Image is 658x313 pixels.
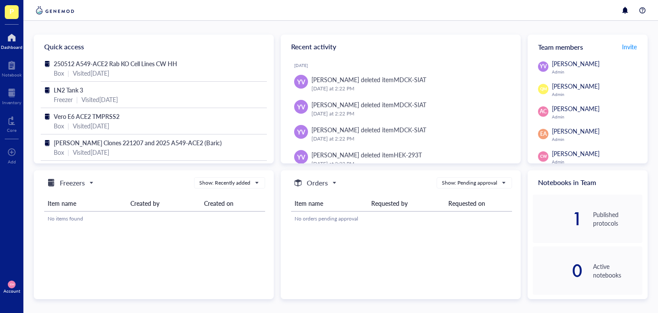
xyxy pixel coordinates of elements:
[2,58,22,77] a: Notebook
[552,92,642,97] div: Admin
[73,121,109,131] div: Visited [DATE]
[199,179,250,187] div: Show: Recently added
[552,159,642,164] div: Admin
[60,178,85,188] h5: Freezers
[73,68,109,78] div: Visited [DATE]
[297,127,305,137] span: YV
[3,288,20,294] div: Account
[2,86,21,105] a: Inventory
[307,178,328,188] h5: Orders
[552,59,600,68] span: [PERSON_NAME]
[201,195,266,211] th: Created on
[281,35,521,59] div: Recent activity
[2,100,21,105] div: Inventory
[593,210,643,227] div: Published protocols
[81,95,118,104] div: Visited [DATE]
[622,40,637,54] button: Invite
[540,108,547,115] span: AC
[54,68,64,78] div: Box
[44,195,127,211] th: Item name
[528,35,648,59] div: Team members
[68,121,69,131] div: |
[552,82,600,90] span: [PERSON_NAME]
[552,114,642,119] div: Admin
[540,153,547,160] span: CW
[311,125,426,134] div: [PERSON_NAME] deleted item
[7,114,16,133] a: Core
[445,195,512,211] th: Requested on
[311,150,422,160] div: [PERSON_NAME] deleted item
[528,170,648,195] div: Notebooks in Team
[54,86,83,94] span: LN2 Tank 3
[593,262,643,279] div: Active notebooks
[291,195,368,211] th: Item name
[54,138,222,147] span: [PERSON_NAME] Clones 221207 and 2025 A549-ACE2 (Baric)
[552,69,642,74] div: Admin
[622,42,637,51] span: Invite
[552,127,600,135] span: [PERSON_NAME]
[294,63,514,68] div: [DATE]
[311,75,426,84] div: [PERSON_NAME] deleted item
[68,68,69,78] div: |
[54,95,73,104] div: Freezer
[54,59,177,68] span: 250512 A549-ACE2 Rab KO Cell Lines CW HH
[394,75,426,84] div: MDCK-SIAT
[54,147,64,157] div: Box
[394,125,426,134] div: MDCK-SIAT
[368,195,444,211] th: Requested by
[48,215,262,223] div: No items found
[10,283,14,286] span: CW
[1,31,23,50] a: Dashboard
[311,134,507,143] div: [DATE] at 2:22 PM
[8,159,16,164] div: Add
[394,100,426,109] div: MDCK-SIAT
[68,147,69,157] div: |
[533,212,583,226] div: 1
[540,130,547,138] span: EA
[295,215,509,223] div: No orders pending approval
[1,45,23,50] div: Dashboard
[552,104,600,113] span: [PERSON_NAME]
[73,147,109,157] div: Visited [DATE]
[7,128,16,133] div: Core
[76,95,78,104] div: |
[54,121,64,131] div: Box
[10,6,14,16] span: P
[552,137,642,142] div: Admin
[34,35,274,59] div: Quick access
[297,77,305,86] span: YV
[34,5,76,16] img: genemod-logo
[552,149,600,158] span: [PERSON_NAME]
[311,109,507,118] div: [DATE] at 2:22 PM
[540,63,547,70] span: YV
[540,86,547,92] span: QM
[442,179,497,187] div: Show: Pending approval
[127,195,201,211] th: Created by
[2,72,22,77] div: Notebook
[297,102,305,112] span: YV
[54,112,120,121] span: Vero E6 ACE2 TMPRSS2
[311,84,507,93] div: [DATE] at 2:22 PM
[533,264,583,278] div: 0
[311,100,426,109] div: [PERSON_NAME] deleted item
